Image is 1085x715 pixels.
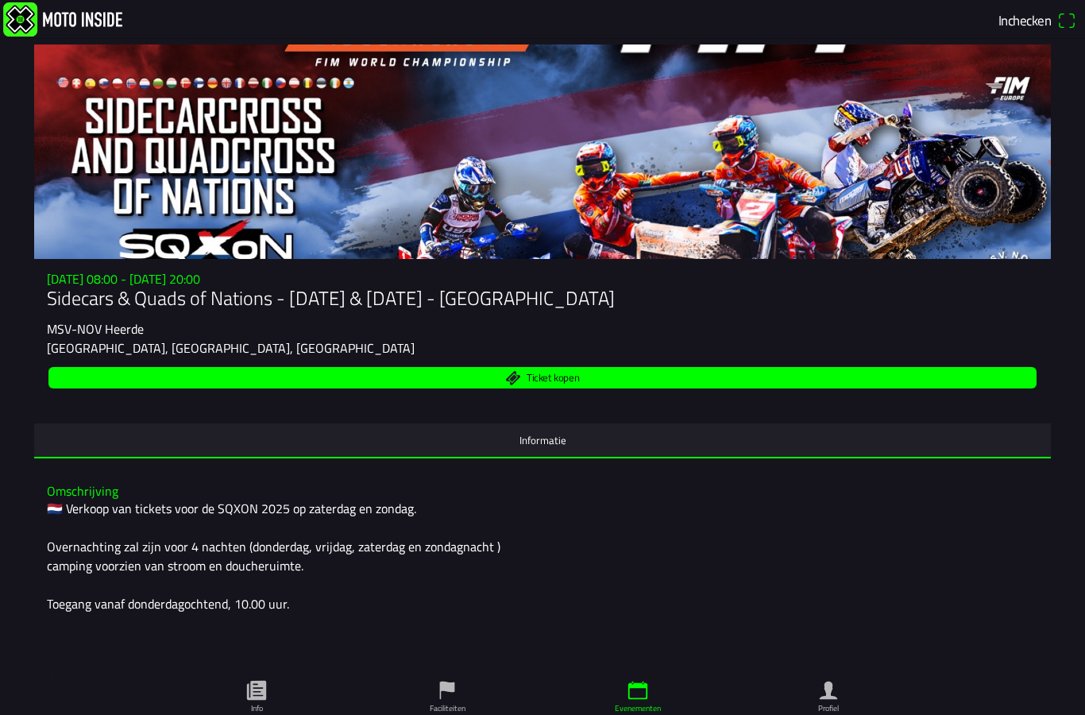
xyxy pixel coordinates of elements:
[435,678,459,702] ion-icon: flag
[626,678,650,702] ion-icon: calendar
[47,338,415,357] ion-text: [GEOGRAPHIC_DATA], [GEOGRAPHIC_DATA], [GEOGRAPHIC_DATA]
[430,702,465,714] ion-label: Faciliteiten
[245,678,268,702] ion-icon: paper
[251,702,263,714] ion-label: Info
[817,678,840,702] ion-icon: person
[47,287,1038,310] h1: Sidecars & Quads of Nations - [DATE] & [DATE] - [GEOGRAPHIC_DATA]
[818,702,839,714] ion-label: Profiel
[993,6,1082,33] a: Incheckenqr scanner
[47,272,1038,287] h3: [DATE] 08:00 - [DATE] 20:00
[519,431,566,449] ion-label: Informatie
[615,702,661,714] ion-label: Evenementen
[47,484,1038,499] h3: Omschrijving
[527,373,579,383] span: Ticket kopen
[47,319,144,338] ion-text: MSV-NOV Heerde
[998,10,1051,30] span: Inchecken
